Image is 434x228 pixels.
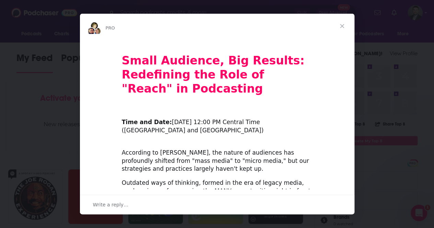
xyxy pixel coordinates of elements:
div: According to [PERSON_NAME], the nature of audiences has profoundly shifted from "mass media" to "... [122,141,313,173]
b: Time and Date: [122,119,172,125]
img: Barbara avatar [90,22,98,30]
div: ​ [DATE] 12:00 PM Central Time ([GEOGRAPHIC_DATA] and [GEOGRAPHIC_DATA]) [122,110,313,135]
img: Dave avatar [93,27,101,35]
div: Open conversation and reply [80,195,354,214]
span: Write a reply… [93,200,129,209]
div: Outdated ways of thinking, formed in the era of legacy media, are keeping us from seeing the MANY... [122,179,313,203]
img: Sydney avatar [87,27,95,35]
span: PRO [106,25,115,31]
span: Close [330,14,354,38]
b: Small Audience, Big Results: Redefining the Role of "Reach" in Podcasting [122,54,305,95]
